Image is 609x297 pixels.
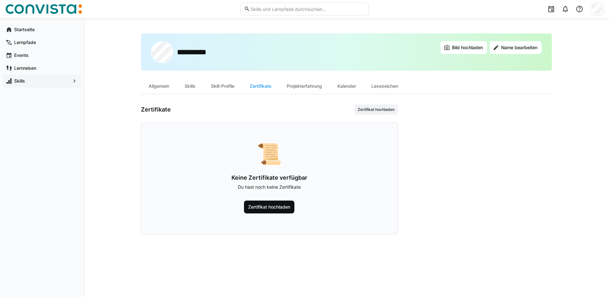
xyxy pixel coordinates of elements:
[242,78,279,94] div: Zertifikate
[330,78,364,94] div: Kalender
[162,174,377,181] h3: Keine Zertifikate verfügbar
[357,107,395,112] span: Zertifikat hochladen
[364,78,406,94] div: Lesezeichen
[279,78,330,94] div: Projekterfahrung
[354,104,398,115] button: Zertifikat hochladen
[141,106,171,113] h3: Zertifikate
[244,201,294,213] button: Zertifikat hochladen
[141,78,177,94] div: Allgemein
[440,41,487,54] button: Bild hochladen
[162,184,377,190] p: Du hast noch keine Zertifikate
[500,44,538,51] span: Name bearbeiten
[490,41,542,54] button: Name bearbeiten
[250,6,365,12] input: Skills und Lernpfade durchsuchen…
[203,78,242,94] div: Skill-Profile
[177,78,203,94] div: Skills
[162,143,377,164] div: 📜
[247,204,291,210] span: Zertifikat hochladen
[451,44,484,51] span: Bild hochladen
